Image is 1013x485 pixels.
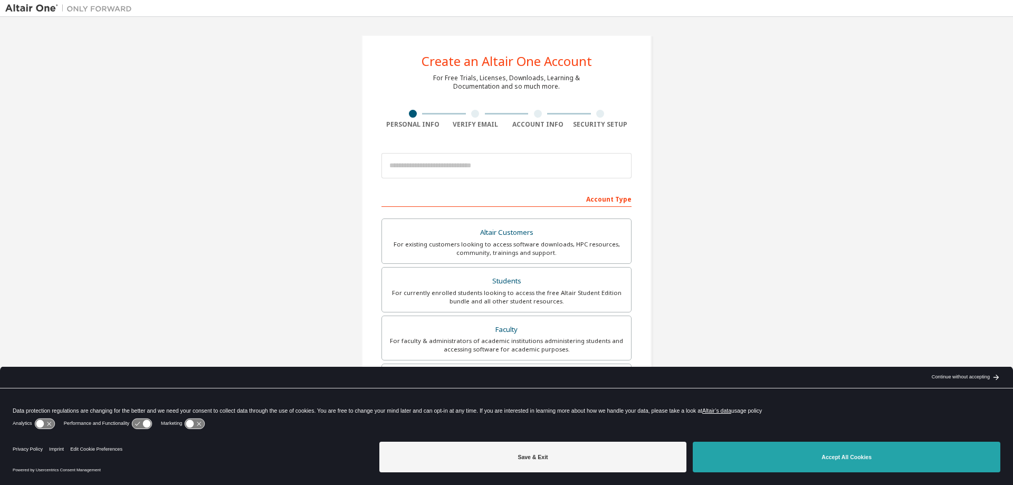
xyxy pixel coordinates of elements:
[381,190,632,207] div: Account Type
[388,240,625,257] div: For existing customers looking to access software downloads, HPC resources, community, trainings ...
[444,120,507,129] div: Verify Email
[388,289,625,306] div: For currently enrolled students looking to access the free Altair Student Edition bundle and all ...
[381,120,444,129] div: Personal Info
[506,120,569,129] div: Account Info
[569,120,632,129] div: Security Setup
[388,225,625,240] div: Altair Customers
[388,322,625,337] div: Faculty
[388,274,625,289] div: Students
[433,74,580,91] div: For Free Trials, Licenses, Downloads, Learning & Documentation and so much more.
[388,337,625,354] div: For faculty & administrators of academic institutions administering students and accessing softwa...
[5,3,137,14] img: Altair One
[422,55,592,68] div: Create an Altair One Account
